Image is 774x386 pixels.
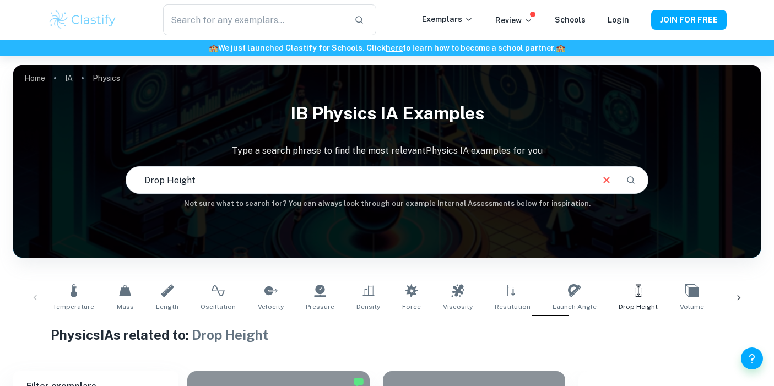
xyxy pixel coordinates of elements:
p: Physics [93,72,120,84]
p: Exemplars [422,13,473,25]
span: Restitution [495,302,531,312]
span: Mass [117,302,134,312]
span: Density [356,302,380,312]
h6: We just launched Clastify for Schools. Click to learn how to become a school partner. [2,42,772,54]
img: Clastify logo [48,9,118,31]
input: Search for any exemplars... [163,4,345,35]
input: E.g. harmonic motion analysis, light diffraction experiments, sliding objects down a ramp... [126,165,592,195]
span: Temperature [53,302,94,312]
span: Length [156,302,178,312]
span: Oscillation [201,302,236,312]
span: 🏫 [209,44,218,52]
span: Volume [680,302,704,312]
span: Pressure [306,302,334,312]
p: Review [495,14,533,26]
a: IA [65,70,73,86]
button: Search [621,171,640,189]
a: Login [608,15,629,24]
a: Home [24,70,45,86]
a: Schools [555,15,586,24]
span: Viscosity [443,302,473,312]
p: Type a search phrase to find the most relevant Physics IA examples for you [13,144,761,157]
button: Clear [596,170,617,191]
span: Force [402,302,421,312]
span: Launch Angle [553,302,597,312]
span: Velocity [258,302,284,312]
h1: Physics IAs related to: [51,325,723,345]
a: here [386,44,403,52]
button: JOIN FOR FREE [651,10,727,30]
h1: IB Physics IA examples [13,96,761,131]
span: Drop Height [619,302,658,312]
h6: Not sure what to search for? You can always look through our example Internal Assessments below f... [13,198,761,209]
button: Help and Feedback [741,347,763,369]
span: 🏫 [556,44,565,52]
span: Drop Height [192,327,268,342]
